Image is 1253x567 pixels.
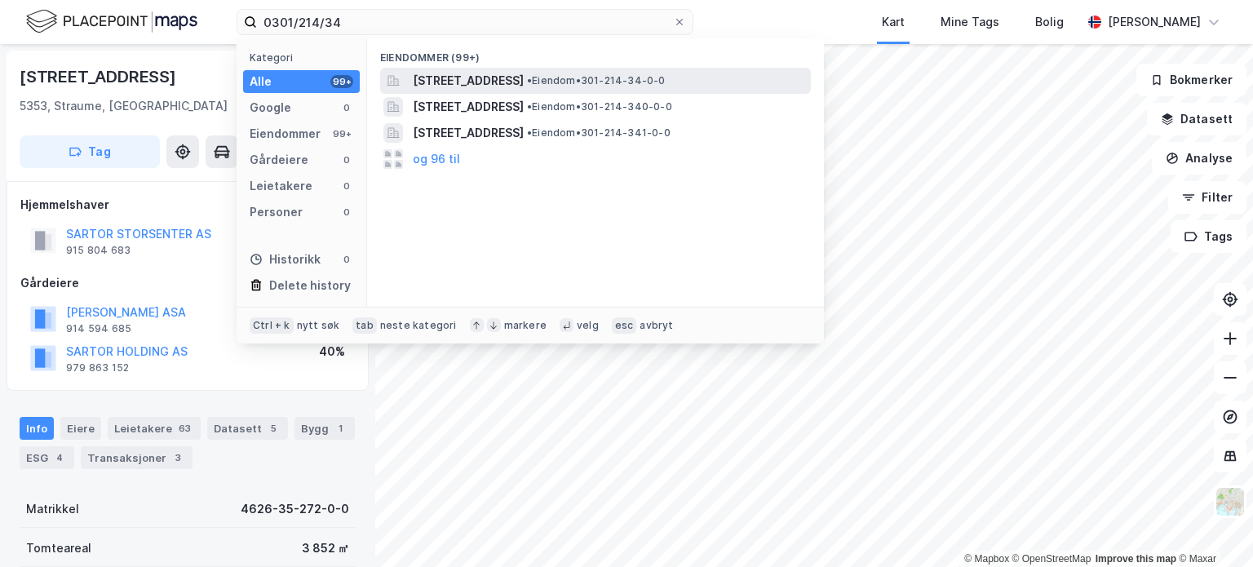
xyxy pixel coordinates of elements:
[330,75,353,88] div: 99+
[1171,489,1253,567] iframe: Chat Widget
[340,206,353,219] div: 0
[250,150,308,170] div: Gårdeiere
[20,273,355,293] div: Gårdeiere
[265,420,281,436] div: 5
[413,149,460,169] button: og 96 til
[250,98,291,117] div: Google
[577,319,599,332] div: velg
[1096,553,1176,565] a: Improve this map
[527,74,532,86] span: •
[941,12,999,32] div: Mine Tags
[20,96,228,116] div: 5353, Straume, [GEOGRAPHIC_DATA]
[297,319,340,332] div: nytt søk
[250,51,360,64] div: Kategori
[964,553,1009,565] a: Mapbox
[20,446,74,469] div: ESG
[1171,489,1253,567] div: Kontrollprogram for chat
[527,126,532,139] span: •
[527,74,666,87] span: Eiendom • 301-214-34-0-0
[66,322,131,335] div: 914 594 685
[340,253,353,266] div: 0
[257,10,673,34] input: Søk på adresse, matrikkel, gårdeiere, leietakere eller personer
[250,124,321,144] div: Eiendommer
[527,100,532,113] span: •
[1215,486,1246,517] img: Z
[1168,181,1246,214] button: Filter
[175,420,194,436] div: 63
[250,250,321,269] div: Historikk
[413,97,524,117] span: [STREET_ADDRESS]
[319,342,345,361] div: 40%
[1108,12,1201,32] div: [PERSON_NAME]
[527,100,672,113] span: Eiendom • 301-214-340-0-0
[340,101,353,114] div: 0
[26,499,79,519] div: Matrikkel
[612,317,637,334] div: esc
[20,417,54,440] div: Info
[51,450,68,466] div: 4
[1152,142,1246,175] button: Analyse
[413,123,524,143] span: [STREET_ADDRESS]
[380,319,457,332] div: neste kategori
[527,126,671,140] span: Eiendom • 301-214-341-0-0
[640,319,673,332] div: avbryt
[340,153,353,166] div: 0
[1035,12,1064,32] div: Bolig
[250,72,272,91] div: Alle
[20,195,355,215] div: Hjemmelshaver
[269,276,351,295] div: Delete history
[241,499,349,519] div: 4626-35-272-0-0
[330,127,353,140] div: 99+
[26,538,91,558] div: Tomteareal
[20,64,179,90] div: [STREET_ADDRESS]
[332,420,348,436] div: 1
[81,446,193,469] div: Transaksjoner
[367,38,824,68] div: Eiendommer (99+)
[250,176,312,196] div: Leietakere
[20,135,160,168] button: Tag
[250,202,303,222] div: Personer
[1171,220,1246,253] button: Tags
[207,417,288,440] div: Datasett
[66,244,131,257] div: 915 804 683
[1012,553,1091,565] a: OpenStreetMap
[882,12,905,32] div: Kart
[26,7,197,36] img: logo.f888ab2527a4732fd821a326f86c7f29.svg
[250,317,294,334] div: Ctrl + k
[170,450,186,466] div: 3
[1147,103,1246,135] button: Datasett
[340,179,353,193] div: 0
[413,71,524,91] span: [STREET_ADDRESS]
[302,538,349,558] div: 3 852 ㎡
[108,417,201,440] div: Leietakere
[1136,64,1246,96] button: Bokmerker
[60,417,101,440] div: Eiere
[66,361,129,374] div: 979 863 152
[352,317,377,334] div: tab
[504,319,547,332] div: markere
[294,417,355,440] div: Bygg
